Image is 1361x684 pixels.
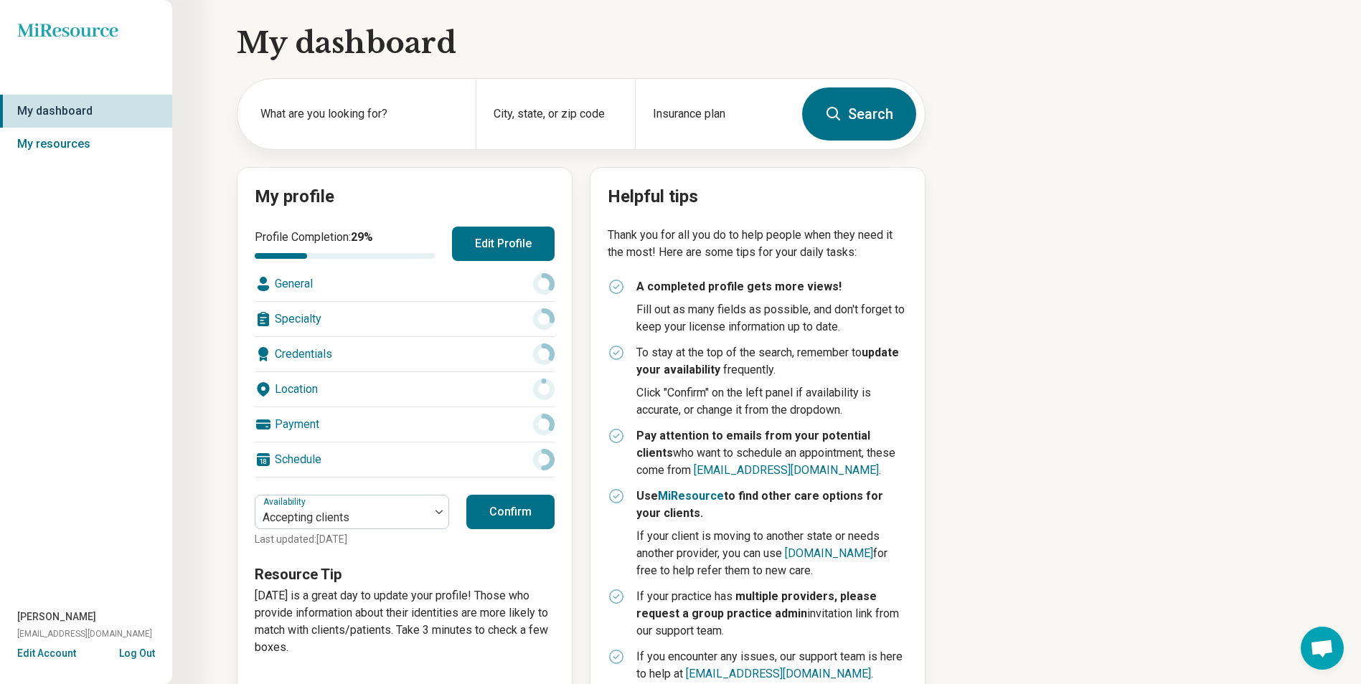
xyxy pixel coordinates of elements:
[255,442,555,477] div: Schedule
[255,267,555,301] div: General
[636,589,877,620] strong: multiple providers, please request a group practice admin
[636,301,908,336] p: Fill out as many fields as possible, and don't forget to keep your license information up to date.
[351,230,373,244] span: 29 %
[608,185,908,209] h2: Helpful tips
[255,185,555,209] h2: My profile
[452,227,555,261] button: Edit Profile
[636,528,908,579] p: If your client is moving to another state or needs another provider, you can use for free to help...
[17,609,96,624] span: [PERSON_NAME]
[17,646,76,661] button: Edit Account
[260,105,458,123] label: What are you looking for?
[802,87,916,141] button: Search
[636,427,908,479] p: who want to schedule an appointment, these come from .
[608,227,908,261] p: Thank you for all you do to help people when they need it the most! Here are some tips for your d...
[636,384,908,419] p: Click "Confirm" on the left panel if availability is accurate, or change it from the dropdown.
[237,23,926,63] h1: My dashboard
[636,648,908,683] p: If you encounter any issues, our support team is here to help at .
[255,564,555,584] h3: Resource Tip
[466,495,555,529] button: Confirm
[658,489,724,503] a: MiResource
[255,337,555,371] div: Credentials
[255,229,435,259] div: Profile Completion:
[636,280,842,293] strong: A completed profile gets more views!
[255,302,555,336] div: Specialty
[255,372,555,407] div: Location
[636,429,870,460] strong: Pay attention to emails from your potential clients
[255,407,555,442] div: Payment
[636,346,899,376] strong: update your availability
[636,588,908,640] p: If your practice has invitation link from our support team.
[119,646,155,657] button: Log Out
[255,532,449,547] p: Last updated: [DATE]
[636,489,883,520] strong: Use to find other care options for your clients.
[263,497,309,507] label: Availability
[636,344,908,379] p: To stay at the top of the search, remember to frequently.
[17,627,152,640] span: [EMAIL_ADDRESS][DOMAIN_NAME]
[686,667,871,680] a: [EMAIL_ADDRESS][DOMAIN_NAME]
[255,587,555,656] p: [DATE] is a great day to update your profile! Those who provide information about their identitie...
[785,546,873,560] a: [DOMAIN_NAME]
[1301,627,1344,670] div: Open chat
[694,463,879,477] a: [EMAIL_ADDRESS][DOMAIN_NAME]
